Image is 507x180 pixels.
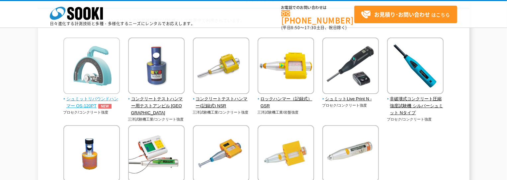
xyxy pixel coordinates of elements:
img: ロックハンマー（記録式） GSR [258,38,314,96]
a: シュミットリバウンドハンマー OS-120PTNEW [63,89,120,109]
span: お電話でのお問い合わせは [281,6,354,10]
span: コンクリートテストハンマー用テストアンビル [GEOGRAPHIC_DATA] [128,96,185,116]
a: 非破壊式コンクリート圧縮強度試験機 シルバーシュミット Nタイプ [387,89,444,116]
img: NEW [97,104,113,109]
span: (平日 ～ 土日、祝日除く) [281,25,347,31]
span: シュミットLive Print N - [322,96,379,103]
img: コンクリートテストハンマー用テストアンビル CA [128,38,185,96]
span: コンクリートテストハンマー(記録式) NSR [193,96,250,110]
p: プロセク/コンクリート強度 [387,117,444,122]
p: 三洋試験機工業/岩盤強度 [258,110,314,115]
p: 三洋試験機工業/コンクリート強度 [193,110,250,115]
span: シュミットリバウンドハンマー OS-120PT [63,96,120,110]
a: ロックハンマー（記録式） GSR [258,89,314,109]
span: はこちら [361,10,450,20]
a: [PHONE_NUMBER] [281,10,354,24]
strong: お見積り･お問い合わせ [374,10,430,18]
span: 8:50 [291,25,300,31]
a: コンクリートテストハンマー用テストアンビル [GEOGRAPHIC_DATA] [128,89,185,116]
span: ロックハンマー（記録式） GSR [258,96,314,110]
p: 三洋試験機工業/コンクリート強度 [128,117,185,122]
span: 17:30 [304,25,316,31]
a: コンクリートテストハンマー(記録式) NSR [193,89,250,109]
span: 非破壊式コンクリート圧縮強度試験機 シルバーシュミット Nタイプ [387,96,444,116]
p: プロセク/コンクリート強度 [63,110,120,115]
img: 非破壊式コンクリート圧縮強度試験機 シルバーシュミット Nタイプ [387,38,444,96]
img: シュミットリバウンドハンマー OS-120PT [63,38,120,96]
p: 日々進化する計測技術と多種・多様化するニーズにレンタルでお応えします。 [50,22,195,26]
p: プロセク/コンクリート強度 [322,103,379,108]
img: シュミットLive Print N - [322,38,379,96]
a: お見積り･お問い合わせはこちら [354,6,457,23]
img: コンクリートテストハンマー(記録式) NSR [193,38,249,96]
a: シュミットLive Print N - [322,89,379,103]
